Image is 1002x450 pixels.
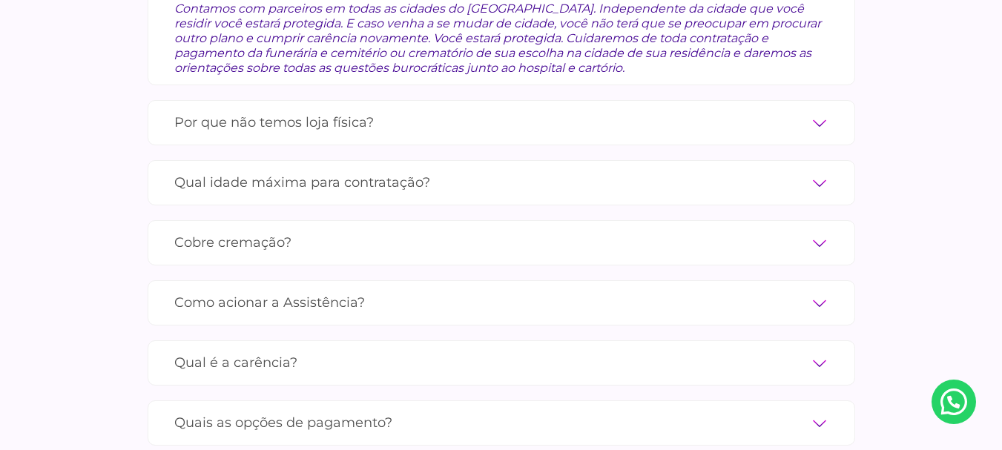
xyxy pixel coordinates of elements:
[174,350,828,376] label: Qual é a carência?
[932,380,976,424] a: Nosso Whatsapp
[174,290,828,316] label: Como acionar a Assistência?
[174,110,828,136] label: Por que não temos loja física?
[174,230,828,256] label: Cobre cremação?
[174,170,828,196] label: Qual idade máxima para contratação?
[174,410,828,436] label: Quais as opções de pagamento?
